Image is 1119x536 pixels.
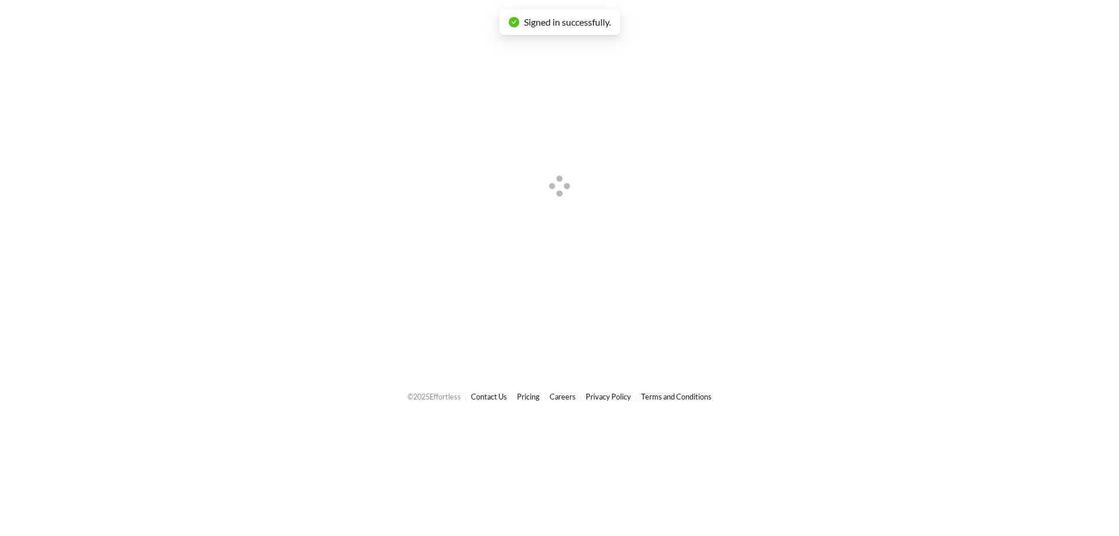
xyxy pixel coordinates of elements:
[586,392,631,401] a: Privacy Policy
[517,392,540,401] a: Pricing
[407,392,461,401] span: © 2025 Effortless
[524,16,611,27] span: Signed in successfully.
[550,392,576,401] a: Careers
[471,392,507,401] a: Contact Us
[509,17,519,27] span: check-circle
[641,392,712,401] a: Terms and Conditions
